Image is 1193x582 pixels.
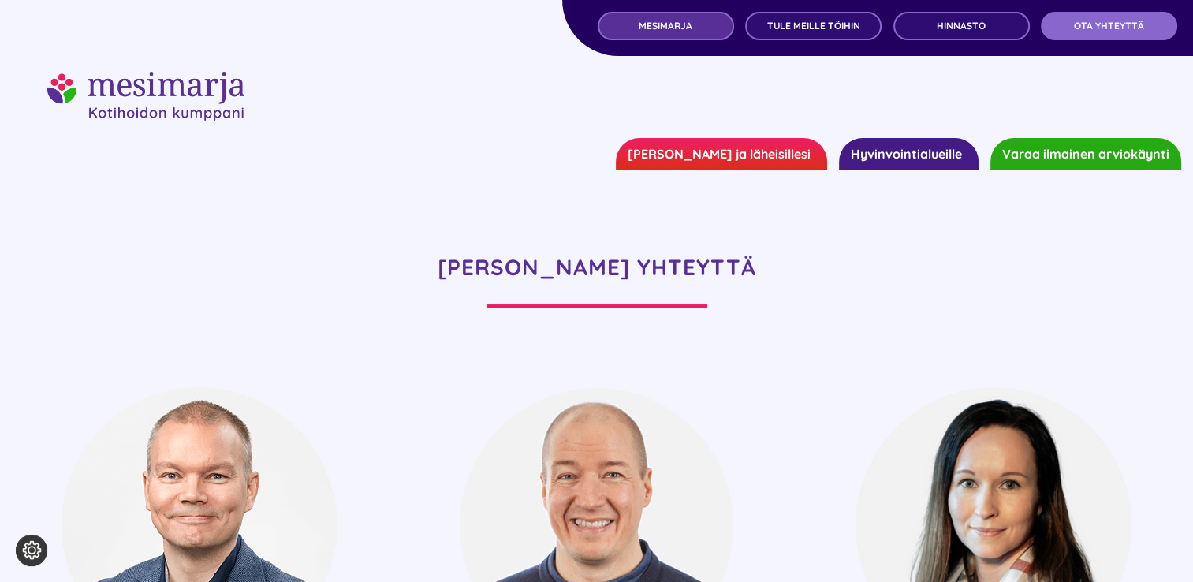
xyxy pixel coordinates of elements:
[990,138,1181,170] a: Varaa ilmainen arviokäynti
[893,12,1030,40] a: Hinnasto
[639,21,692,32] span: MESIMARJA
[47,69,244,89] a: mesimarjasi
[47,72,244,121] img: mesimarjasi
[839,138,979,170] a: Hyvinvointialueille
[745,12,882,40] a: TULE MEILLE TÖIHIN
[16,535,47,566] button: Evästeasetukset
[438,253,756,281] strong: [PERSON_NAME] YHTEYTTÄ
[616,138,827,170] a: [PERSON_NAME] ja läheisillesi
[937,21,986,32] span: Hinnasto
[1041,12,1177,40] a: OTA YHTEYTTÄ
[598,12,734,40] a: MESIMARJA
[767,21,860,32] span: TULE MEILLE TÖIHIN
[1074,21,1144,32] span: OTA YHTEYTTÄ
